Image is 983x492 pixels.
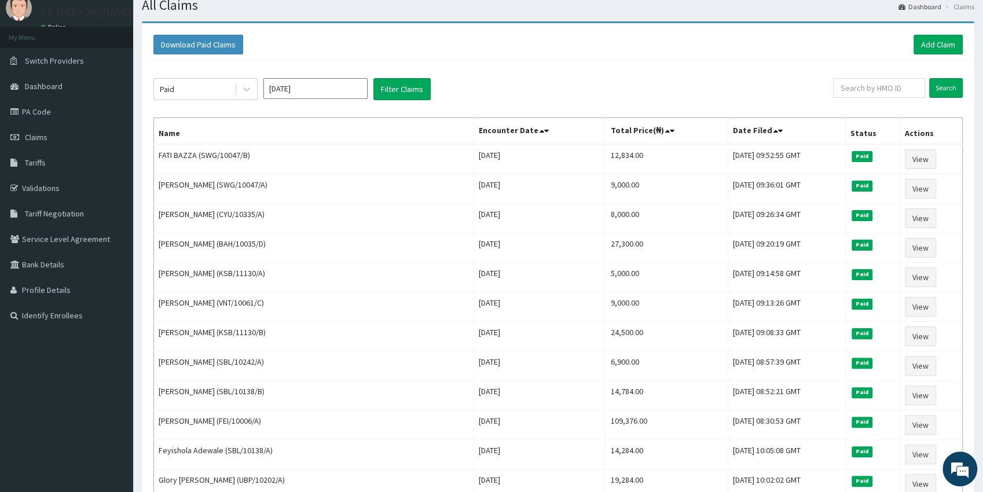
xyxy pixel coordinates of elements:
td: [DATE] 09:26:34 GMT [728,204,845,233]
p: ST. [PERSON_NAME][GEOGRAPHIC_DATA] [41,7,228,17]
th: Date Filed [728,118,845,145]
td: [DATE] 08:57:39 GMT [728,351,845,381]
td: 9,000.00 [606,292,728,322]
td: [PERSON_NAME] (VNT/10061/C) [154,292,474,322]
td: [PERSON_NAME] (CYU/10335/A) [154,204,474,233]
span: Tariffs [25,157,46,168]
span: Paid [852,417,872,427]
span: Paid [852,387,872,398]
td: 109,376.00 [606,410,728,440]
a: View [905,208,936,228]
div: Chat with us now [60,65,195,80]
span: We're online! [67,146,160,263]
input: Search by HMO ID [833,78,925,98]
td: [DATE] [474,144,606,174]
li: Claims [942,2,974,12]
a: View [905,149,936,169]
td: [DATE] [474,292,606,322]
td: [DATE] [474,233,606,263]
img: d_794563401_company_1708531726252_794563401 [21,58,47,87]
a: View [905,238,936,258]
td: [DATE] [474,440,606,469]
textarea: Type your message and hit 'Enter' [6,316,221,357]
td: [PERSON_NAME] (SWG/10047/A) [154,174,474,204]
span: Paid [852,328,872,339]
td: 12,834.00 [606,144,728,174]
td: [DATE] 10:05:08 GMT [728,440,845,469]
td: [PERSON_NAME] (BAH/10035/D) [154,233,474,263]
td: [DATE] 09:52:55 GMT [728,144,845,174]
td: [DATE] [474,204,606,233]
span: Tariff Negotiation [25,208,84,219]
span: Paid [852,299,872,309]
span: Paid [852,358,872,368]
td: [DATE] 09:13:26 GMT [728,292,845,322]
td: [PERSON_NAME] (KSB/11130/A) [154,263,474,292]
a: View [905,356,936,376]
td: 14,784.00 [606,381,728,410]
th: Name [154,118,474,145]
td: [DATE] 09:14:58 GMT [728,263,845,292]
th: Status [846,118,900,145]
a: View [905,415,936,435]
td: [DATE] 08:30:53 GMT [728,410,845,440]
input: Select Month and Year [263,78,368,99]
a: Add Claim [914,35,963,54]
td: 6,900.00 [606,351,728,381]
th: Total Price(₦) [606,118,728,145]
td: 5,000.00 [606,263,728,292]
td: [DATE] [474,322,606,351]
a: View [905,297,936,317]
td: 9,000.00 [606,174,728,204]
button: Download Paid Claims [153,35,243,54]
td: [DATE] 09:36:01 GMT [728,174,845,204]
div: Paid [160,83,174,95]
span: Paid [852,476,872,486]
td: [DATE] [474,351,606,381]
a: View [905,385,936,405]
a: Online [41,23,68,31]
button: Filter Claims [373,78,431,100]
a: Dashboard [898,2,941,12]
td: 24,500.00 [606,322,728,351]
td: [DATE] 08:52:21 GMT [728,381,845,410]
span: Paid [852,151,872,161]
input: Search [929,78,963,98]
th: Actions [900,118,963,145]
td: [PERSON_NAME] (SBL/10138/B) [154,381,474,410]
td: [PERSON_NAME] (SBL/10242/A) [154,351,474,381]
td: 14,284.00 [606,440,728,469]
td: [PERSON_NAME] (FEI/10006/A) [154,410,474,440]
th: Encounter Date [474,118,606,145]
span: Paid [852,446,872,457]
a: View [905,267,936,287]
a: View [905,179,936,199]
td: [DATE] [474,381,606,410]
span: Paid [852,240,872,250]
td: [DATE] [474,410,606,440]
td: [DATE] [474,174,606,204]
a: View [905,326,936,346]
td: FATI BAZZA (SWG/10047/B) [154,144,474,174]
span: Paid [852,269,872,280]
span: Claims [25,132,47,142]
div: Minimize live chat window [190,6,218,34]
td: [PERSON_NAME] (KSB/11130/B) [154,322,474,351]
td: [DATE] 09:20:19 GMT [728,233,845,263]
span: Dashboard [25,81,63,91]
td: [DATE] 09:08:33 GMT [728,322,845,351]
td: [DATE] [474,263,606,292]
a: View [905,445,936,464]
td: 27,300.00 [606,233,728,263]
td: Feyishola Adewale (SBL/10138/A) [154,440,474,469]
span: Paid [852,181,872,191]
span: Paid [852,210,872,221]
td: 8,000.00 [606,204,728,233]
span: Switch Providers [25,56,84,66]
